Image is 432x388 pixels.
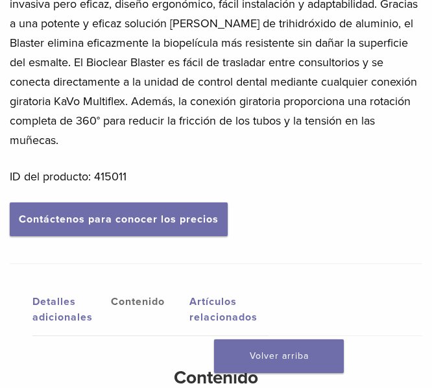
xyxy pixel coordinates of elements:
a: Contenido [111,284,189,320]
font: Detalles adicionales [32,295,93,324]
a: Artículos relacionados [189,284,268,335]
font: Artículos relacionados [189,295,258,324]
font: Volver arriba [250,350,309,361]
font: Contenido [111,295,165,308]
a: Detalles adicionales [32,284,111,335]
a: Volver arriba [214,339,344,373]
a: Contáctenos para conocer los precios [10,202,228,236]
font: Contáctenos para conocer los precios [19,213,219,226]
font: ID del producto: 415011 [10,169,126,184]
